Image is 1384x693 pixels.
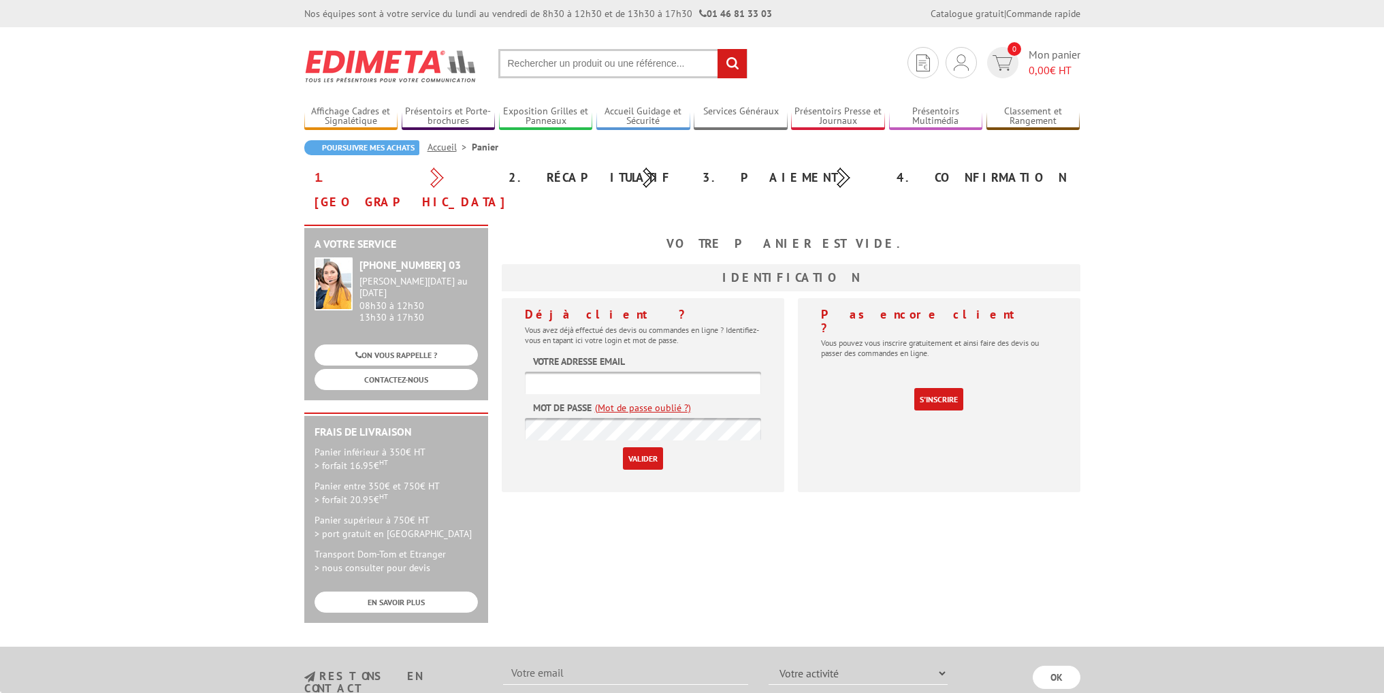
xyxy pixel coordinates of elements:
a: ON VOUS RAPPELLE ? [315,344,478,366]
span: 0,00 [1029,63,1050,77]
a: Présentoirs et Porte-brochures [402,106,496,128]
sup: HT [379,457,388,467]
a: CONTACTEZ-NOUS [315,369,478,390]
img: devis rapide [993,55,1012,71]
input: OK [1033,666,1080,689]
div: [PERSON_NAME][DATE] au [DATE] [359,276,478,299]
a: Présentoirs Presse et Journaux [791,106,885,128]
span: 0 [1008,42,1021,56]
span: > forfait 16.95€ [315,460,388,472]
a: Présentoirs Multimédia [889,106,983,128]
p: Transport Dom-Tom et Etranger [315,547,478,575]
div: 1. [GEOGRAPHIC_DATA] [304,165,498,214]
a: devis rapide 0 Mon panier 0,00€ HT [984,47,1080,78]
li: Panier [472,140,498,154]
img: Edimeta [304,41,478,91]
input: Valider [623,447,663,470]
span: > forfait 20.95€ [315,494,388,506]
a: Catalogue gratuit [931,7,1004,20]
div: 3. Paiement [692,165,886,190]
a: Services Généraux [694,106,788,128]
a: Commande rapide [1006,7,1080,20]
a: Accueil [428,141,472,153]
input: Votre email [503,662,748,685]
img: newsletter.jpg [304,671,315,683]
h2: Frais de Livraison [315,426,478,438]
p: Vous avez déjà effectué des devis ou commandes en ligne ? Identifiez-vous en tapant ici votre log... [525,325,761,345]
label: Mot de passe [533,401,592,415]
a: (Mot de passe oublié ?) [595,401,691,415]
input: rechercher [718,49,747,78]
strong: 01 46 81 33 03 [699,7,772,20]
sup: HT [379,491,388,501]
span: Mon panier [1029,47,1080,78]
a: Accueil Guidage et Sécurité [596,106,690,128]
h4: Pas encore client ? [821,308,1057,335]
label: Votre adresse email [533,355,625,368]
b: Votre panier est vide. [666,236,916,251]
div: 4. Confirmation [886,165,1080,190]
a: EN SAVOIR PLUS [315,592,478,613]
img: widget-service.jpg [315,257,353,310]
span: € HT [1029,63,1080,78]
p: Vous pouvez vous inscrire gratuitement et ainsi faire des devis ou passer des commandes en ligne. [821,338,1057,358]
a: Classement et Rangement [986,106,1080,128]
input: Rechercher un produit ou une référence... [498,49,747,78]
h2: A votre service [315,238,478,251]
a: Affichage Cadres et Signalétique [304,106,398,128]
div: 2. Récapitulatif [498,165,692,190]
a: Poursuivre mes achats [304,140,419,155]
div: 08h30 à 12h30 13h30 à 17h30 [359,276,478,323]
p: Panier supérieur à 750€ HT [315,513,478,541]
p: Panier inférieur à 350€ HT [315,445,478,472]
div: | [931,7,1080,20]
span: > nous consulter pour devis [315,562,430,574]
strong: [PHONE_NUMBER] 03 [359,258,461,272]
img: devis rapide [954,54,969,71]
a: S'inscrire [914,388,963,410]
div: Nos équipes sont à votre service du lundi au vendredi de 8h30 à 12h30 et de 13h30 à 17h30 [304,7,772,20]
h3: Identification [502,264,1080,291]
span: > port gratuit en [GEOGRAPHIC_DATA] [315,528,472,540]
h4: Déjà client ? [525,308,761,321]
p: Panier entre 350€ et 750€ HT [315,479,478,506]
a: Exposition Grilles et Panneaux [499,106,593,128]
img: devis rapide [916,54,930,71]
